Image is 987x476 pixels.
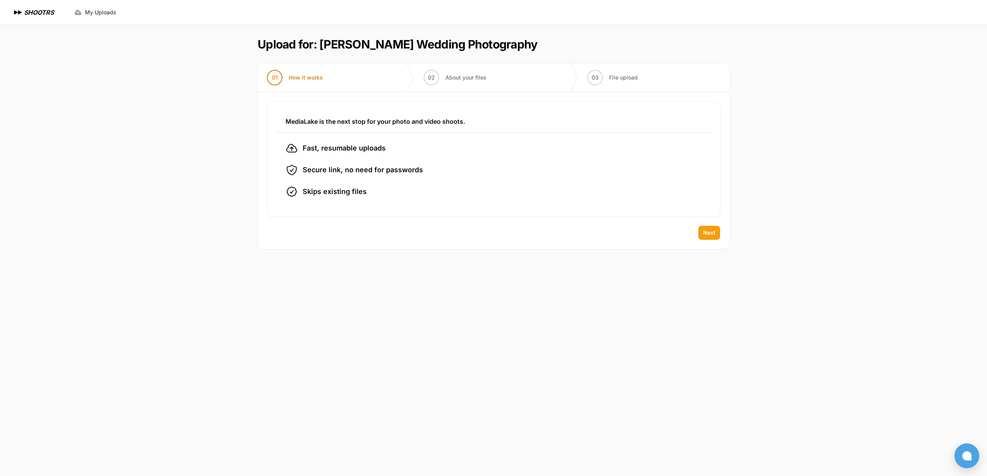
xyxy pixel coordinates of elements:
span: About your files [445,74,487,81]
a: My Uploads [69,5,121,19]
button: 02 About your files [414,64,496,92]
span: File upload [609,74,638,81]
button: Open chat window [954,443,979,468]
span: Secure link, no need for passwords [303,164,423,175]
span: How it works [289,74,323,81]
a: SHOOTRS SHOOTRS [12,8,54,17]
button: 01 How it works [258,64,332,92]
span: Fast, resumable uploads [303,143,386,154]
h1: SHOOTRS [24,8,54,17]
span: Skips existing files [303,186,367,197]
span: 02 [428,74,435,81]
button: Next [698,226,720,240]
span: Next [703,229,715,237]
img: SHOOTRS [12,8,24,17]
span: 01 [272,74,278,81]
h3: MediaLake is the next stop for your photo and video shoots. [286,117,701,126]
span: My Uploads [85,9,116,16]
h1: Upload for: [PERSON_NAME] Wedding Photography [258,37,537,51]
button: 03 File upload [578,64,647,92]
span: 03 [592,74,599,81]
